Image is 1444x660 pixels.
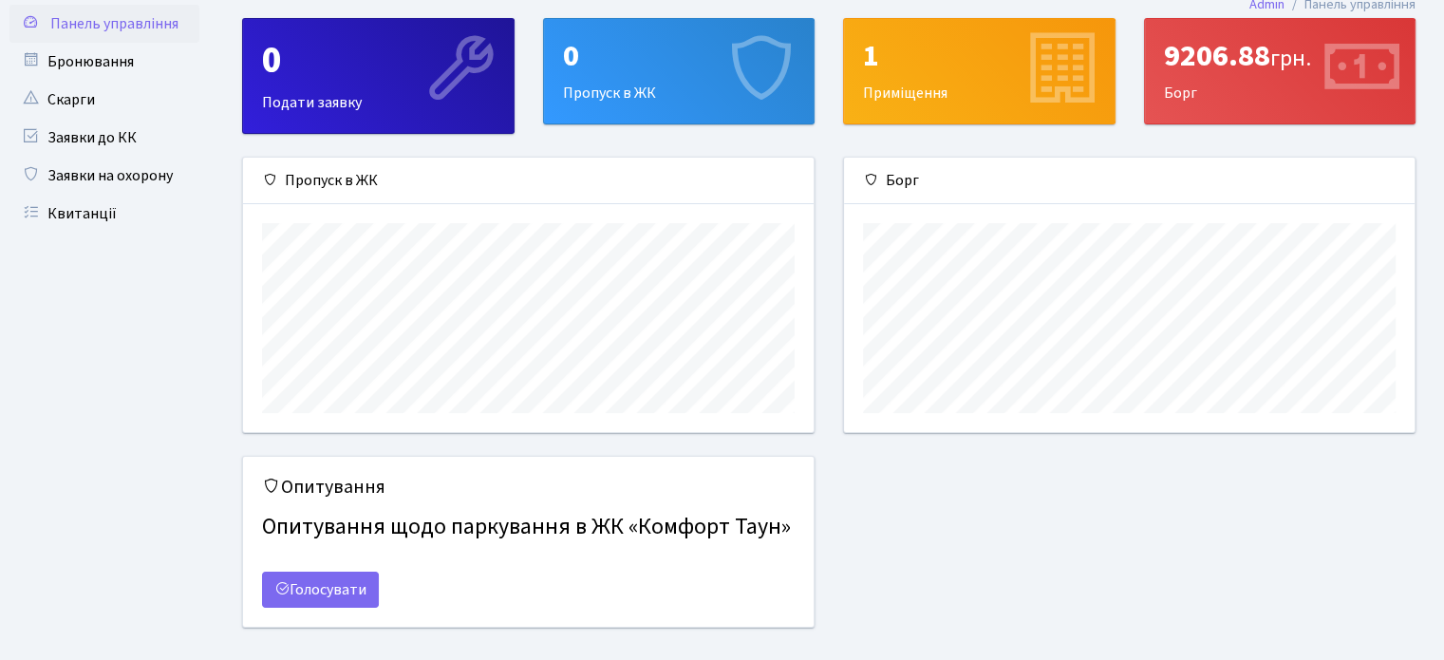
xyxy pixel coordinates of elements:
[9,119,199,157] a: Заявки до КК
[262,476,795,499] h5: Опитування
[844,19,1115,123] div: Приміщення
[262,572,379,608] a: Голосувати
[9,43,199,81] a: Бронювання
[544,19,815,123] div: Пропуск в ЖК
[543,18,816,124] a: 0Пропуск в ЖК
[242,18,515,134] a: 0Подати заявку
[844,158,1415,204] div: Борг
[563,38,796,74] div: 0
[863,38,1096,74] div: 1
[1164,38,1397,74] div: 9206.88
[262,506,795,549] h4: Опитування щодо паркування в ЖК «Комфорт Таун»
[9,5,199,43] a: Панель управління
[50,13,178,34] span: Панель управління
[243,158,814,204] div: Пропуск в ЖК
[9,157,199,195] a: Заявки на охорону
[1145,19,1416,123] div: Борг
[1270,42,1311,75] span: грн.
[9,195,199,233] a: Квитанції
[243,19,514,133] div: Подати заявку
[843,18,1116,124] a: 1Приміщення
[9,81,199,119] a: Скарги
[262,38,495,84] div: 0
